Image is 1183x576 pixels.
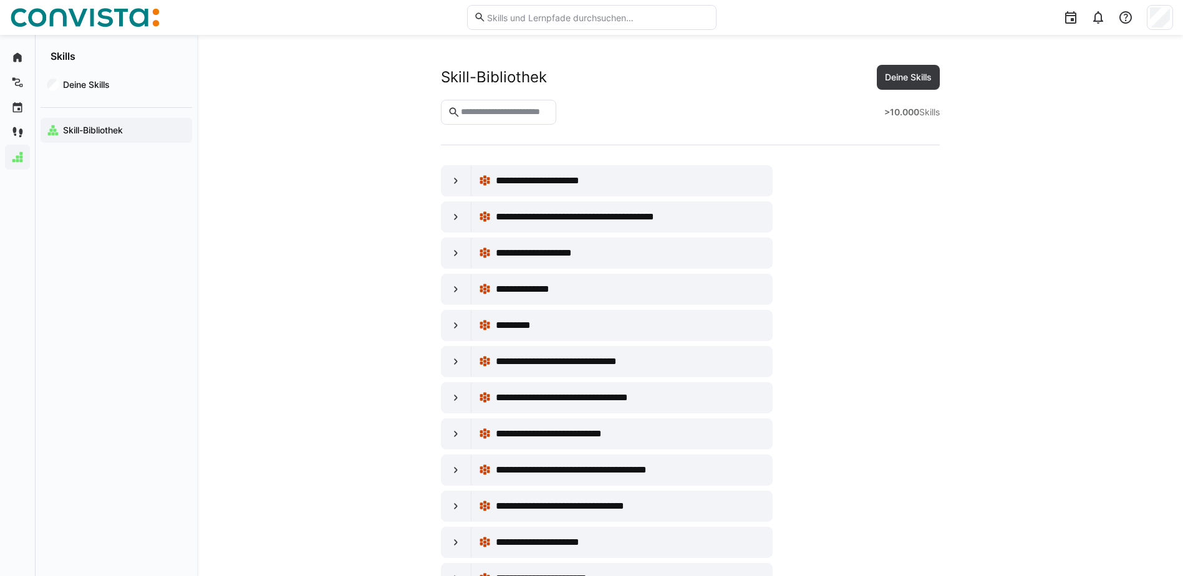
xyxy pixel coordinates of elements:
div: Skill-Bibliothek [441,68,547,87]
strong: >10.000 [884,107,919,117]
div: Skills [884,106,940,118]
input: Skills und Lernpfade durchsuchen… [486,12,709,23]
button: Deine Skills [877,65,940,90]
span: Deine Skills [883,71,934,84]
